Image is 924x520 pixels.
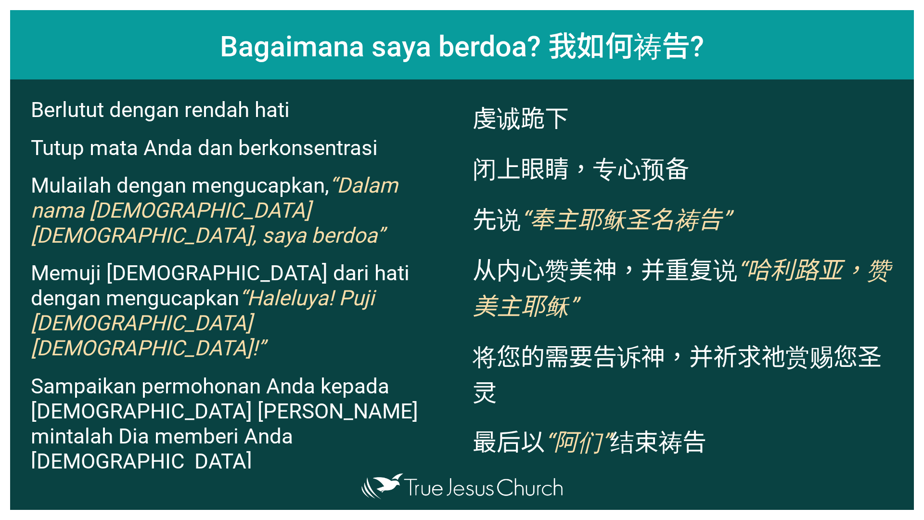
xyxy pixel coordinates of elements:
[31,173,451,248] p: Mulailah dengan mengucapkan,
[31,286,374,361] em: “Haleluya! Puji [DEMOGRAPHIC_DATA] [DEMOGRAPHIC_DATA]!”
[473,257,890,321] em: “哈利路亚，赞美主耶稣”
[545,429,610,456] em: “阿们”
[31,173,398,248] em: “Dalam nama [DEMOGRAPHIC_DATA] [DEMOGRAPHIC_DATA], saya berdoa”
[31,135,451,160] p: Tutup mata Anda dan berkonsentrasi
[473,338,893,408] p: 将您的需要告诉神，并祈求祂赏赐您圣灵
[10,10,914,79] h1: Bagaimana saya berdoa? 我如何祷告?
[473,251,893,323] p: 从内心赞美神，并重复说
[473,99,893,135] p: 虔诚跪下
[473,150,893,186] p: 闭上眼睛，专心预备
[31,97,451,122] p: Berlutut dengan rendah hati
[521,206,731,234] em: “奉主耶稣圣名祷告”
[473,200,893,236] p: 先说
[31,260,451,361] p: Memuji [DEMOGRAPHIC_DATA] dari hati dengan mengucapkan
[31,374,451,474] p: Sampaikan permohonan Anda kepada [DEMOGRAPHIC_DATA] [PERSON_NAME] mintalah Dia memberi Anda [DEMO...
[473,423,893,459] p: 最后以 结束祷告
